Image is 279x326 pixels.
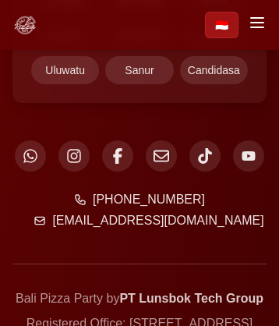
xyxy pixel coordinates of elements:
[119,292,263,305] strong: PT Lunsbok Tech Group
[205,12,238,38] a: Beralih ke Bahasa Indonesia
[12,12,37,37] img: Bali Pizza Party Logo
[105,56,173,84] a: Sanur
[74,190,205,209] a: [PHONE_NUMBER]
[34,211,263,230] a: [EMAIL_ADDRESS][DOMAIN_NAME]
[31,56,99,84] a: Uluwatu
[12,289,267,308] p: Bali Pizza Party by
[180,56,248,84] a: Candidasa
